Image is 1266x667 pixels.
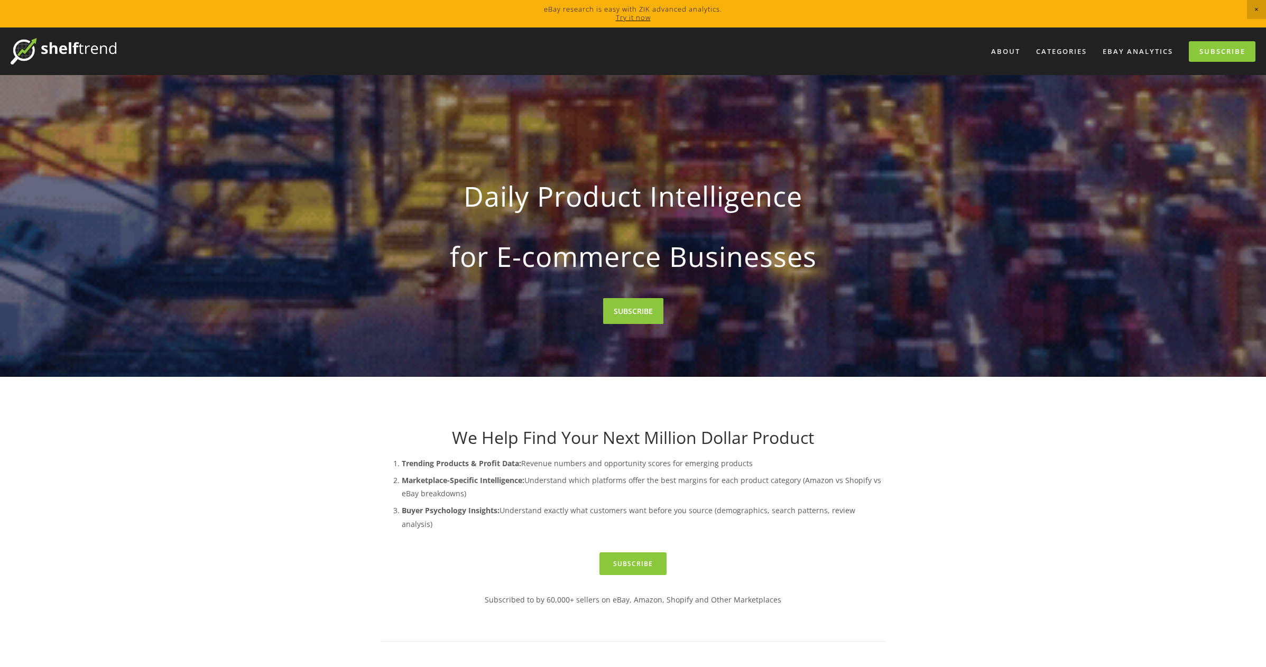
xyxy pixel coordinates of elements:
p: Subscribed to by 60,000+ sellers on eBay, Amazon, Shopify and Other Marketplaces [381,593,886,606]
h1: We Help Find Your Next Million Dollar Product [381,428,886,448]
div: Categories [1029,43,1094,60]
a: Subscribe [599,552,667,575]
p: Understand which platforms offer the best margins for each product category (Amazon vs Shopify vs... [402,474,886,500]
img: ShelfTrend [11,38,116,64]
strong: Trending Products & Profit Data: [402,458,521,468]
p: Understand exactly what customers want before you source (demographics, search patterns, review a... [402,504,886,530]
a: Subscribe [1189,41,1255,62]
a: About [984,43,1027,60]
a: eBay Analytics [1096,43,1180,60]
a: Try it now [616,13,651,22]
a: SUBSCRIBE [603,298,663,324]
strong: Marketplace-Specific Intelligence: [402,475,524,485]
strong: Buyer Psychology Insights: [402,505,500,515]
p: Revenue numbers and opportunity scores for emerging products [402,457,886,470]
strong: Daily Product Intelligence [398,171,869,221]
strong: for E-commerce Businesses [398,231,869,281]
